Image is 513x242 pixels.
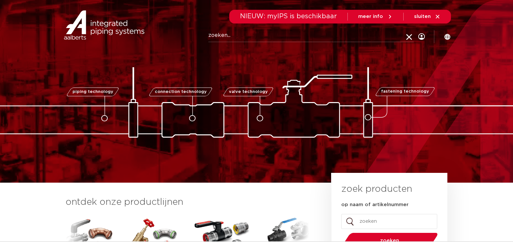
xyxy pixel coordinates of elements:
[341,183,412,196] h3: zoek producten
[414,14,441,20] a: sluiten
[358,14,393,20] a: meer info
[414,14,431,19] span: sluiten
[341,202,409,208] label: op naam of artikelnummer
[154,90,206,94] span: connection technology
[72,90,113,94] span: piping technology
[381,90,429,94] span: fastening technology
[208,29,414,42] input: zoeken...
[341,214,437,229] input: zoeken
[229,90,268,94] span: valve technology
[240,13,337,20] span: NIEUW: myIPS is beschikbaar
[418,23,425,50] div: my IPS
[66,196,309,209] h3: ontdek onze productlijnen
[358,14,383,19] span: meer info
